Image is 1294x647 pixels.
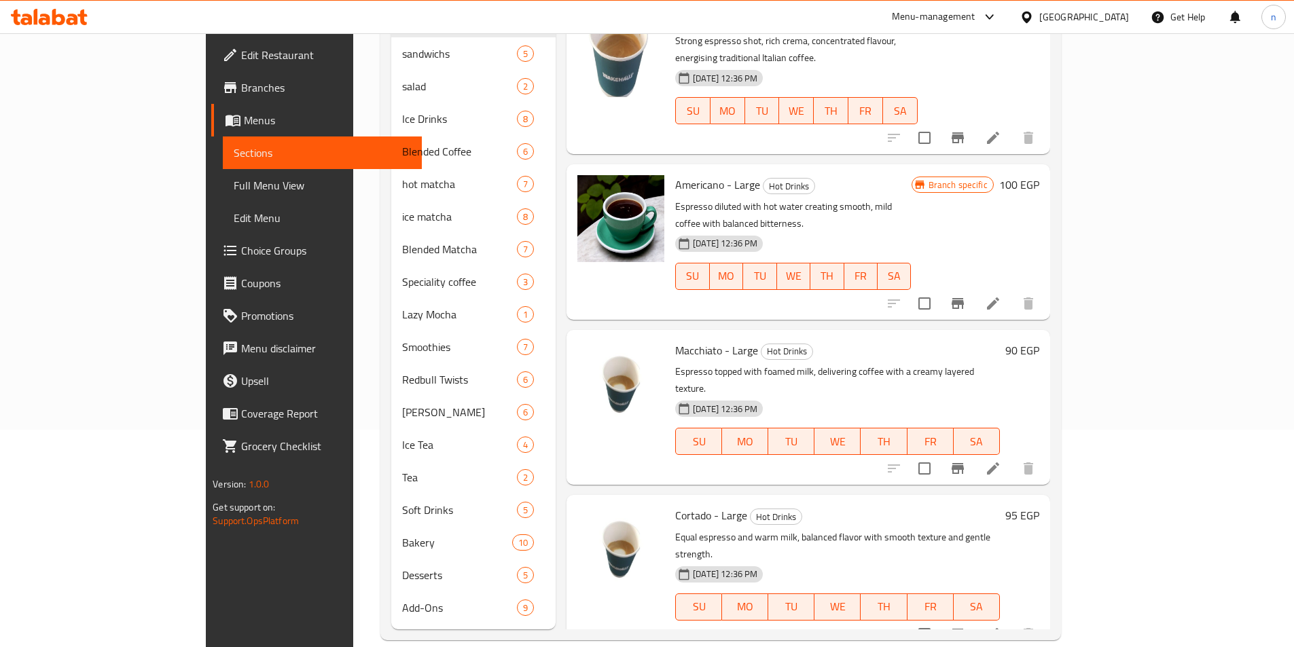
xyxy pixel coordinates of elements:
a: Coupons [211,267,422,299]
button: Branch-specific-item [941,122,974,154]
div: items [517,274,534,290]
span: SA [888,101,912,121]
span: 9 [518,602,533,614]
button: delete [1012,122,1045,154]
div: items [517,176,534,192]
button: TH [861,428,907,455]
span: Menus [244,112,411,128]
button: WE [777,263,810,290]
span: TU [751,101,774,121]
button: MO [710,263,743,290]
span: 1.0.0 [249,475,270,493]
div: items [517,143,534,160]
div: sandwichs5 [391,37,556,70]
span: Lazy Mocha [402,306,517,322]
button: TU [743,263,776,290]
div: items [517,241,534,257]
span: 7 [518,178,533,191]
button: FR [844,263,878,290]
span: Coupons [241,275,411,291]
span: [DATE] 12:36 PM [687,403,763,415]
div: Bakery10 [391,526,556,559]
div: Soft Drinks5 [391,494,556,526]
div: items [512,534,534,551]
span: 6 [518,145,533,158]
div: items [517,306,534,322]
div: Menu-management [892,9,975,25]
div: Ice Drinks8 [391,103,556,135]
button: TU [768,593,814,621]
span: MO [715,266,738,286]
span: Hot Drinks [751,509,802,525]
div: Redbull Twists6 [391,363,556,396]
span: FR [913,597,948,616]
button: SU [675,593,722,621]
button: delete [1012,287,1045,320]
span: SU [681,432,717,451]
span: Cortado - Large [675,505,747,525]
a: Support.OpsPlatform [213,512,299,530]
span: hot matcha [402,176,517,192]
span: Full Menu View [234,177,411,193]
span: sandwichs [402,45,517,62]
span: [DATE] 12:36 PM [687,237,763,250]
div: hot matcha7 [391,168,556,200]
div: Ice Drinks [402,111,517,127]
button: FR [907,593,954,621]
div: Smoothies7 [391,331,556,363]
span: Hot Drinks [763,179,814,194]
h6: 90 EGP [1005,341,1039,360]
span: FR [850,266,872,286]
span: [DATE] 12:36 PM [687,72,763,85]
span: Upsell [241,373,411,389]
a: Promotions [211,299,422,332]
span: 10 [513,536,533,549]
span: 5 [518,504,533,517]
span: Select to update [910,454,939,483]
div: Fizzy Mojito [402,404,517,420]
span: Add-Ons [402,599,517,616]
span: Branch specific [923,179,993,191]
div: items [517,567,534,583]
span: TH [816,266,838,286]
span: [DATE] 12:36 PM [687,568,763,580]
a: Menu disclaimer [211,332,422,365]
span: Bakery [402,534,512,551]
div: items [517,502,534,518]
img: Macchiato - Large [577,341,664,428]
div: items [517,45,534,62]
span: TH [866,432,901,451]
span: Soft Drinks [402,502,517,518]
span: Select to update [910,289,939,318]
span: SU [681,266,704,286]
a: Menus [211,104,422,136]
span: Edit Restaurant [241,47,411,63]
span: Coverage Report [241,405,411,422]
button: TH [814,97,848,124]
h6: 95 EGP [1005,506,1039,525]
span: SU [681,597,717,616]
span: SU [681,101,705,121]
span: Desserts [402,567,517,583]
span: TU [774,597,809,616]
div: [PERSON_NAME]6 [391,396,556,428]
span: Speciality coffee [402,274,517,290]
span: 3 [518,276,533,289]
a: Edit Menu [223,202,422,234]
div: salad [402,78,517,94]
div: ice matcha8 [391,200,556,233]
span: Branches [241,79,411,96]
span: 8 [518,210,533,223]
span: ice matcha [402,208,517,225]
span: Edit Menu [234,210,411,226]
button: TU [745,97,780,124]
span: 1 [518,308,533,321]
div: items [517,339,534,355]
p: Espresso topped with foamed milk, delivering coffee with a creamy layered texture. [675,363,1000,397]
span: Macchiato - Large [675,340,758,361]
div: Hot Drinks [763,178,815,194]
div: items [517,469,534,485]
